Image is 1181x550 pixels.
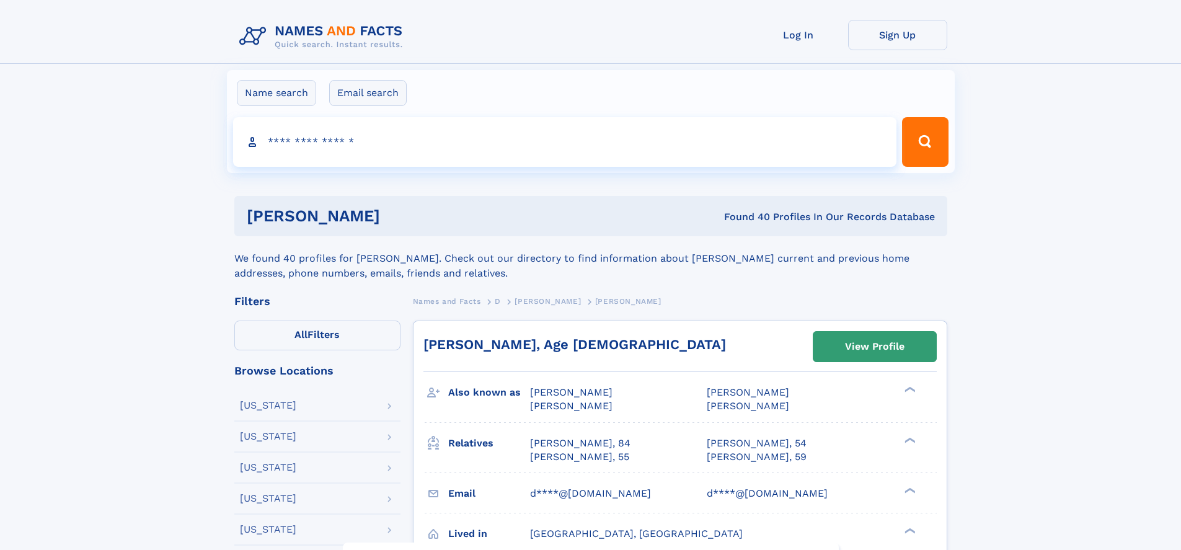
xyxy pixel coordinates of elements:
[707,437,807,450] a: [PERSON_NAME], 54
[240,463,296,472] div: [US_STATE]
[530,450,629,464] a: [PERSON_NAME], 55
[515,297,581,306] span: [PERSON_NAME]
[845,332,905,361] div: View Profile
[240,494,296,503] div: [US_STATE]
[901,386,916,394] div: ❯
[707,386,789,398] span: [PERSON_NAME]
[901,526,916,534] div: ❯
[233,117,897,167] input: search input
[329,80,407,106] label: Email search
[515,293,581,309] a: [PERSON_NAME]
[237,80,316,106] label: Name search
[707,450,807,464] a: [PERSON_NAME], 59
[707,400,789,412] span: [PERSON_NAME]
[530,400,613,412] span: [PERSON_NAME]
[448,523,530,544] h3: Lived in
[749,20,848,50] a: Log In
[495,297,501,306] span: D
[234,296,400,307] div: Filters
[448,433,530,454] h3: Relatives
[595,297,661,306] span: [PERSON_NAME]
[234,20,413,53] img: Logo Names and Facts
[294,329,307,340] span: All
[234,365,400,376] div: Browse Locations
[234,236,947,281] div: We found 40 profiles for [PERSON_NAME]. Check out our directory to find information about [PERSON...
[448,483,530,504] h3: Email
[247,208,552,224] h1: [PERSON_NAME]
[902,117,948,167] button: Search Button
[240,401,296,410] div: [US_STATE]
[848,20,947,50] a: Sign Up
[423,337,726,352] a: [PERSON_NAME], Age [DEMOGRAPHIC_DATA]
[240,432,296,441] div: [US_STATE]
[530,528,743,539] span: [GEOGRAPHIC_DATA], [GEOGRAPHIC_DATA]
[901,436,916,444] div: ❯
[813,332,936,361] a: View Profile
[448,382,530,403] h3: Also known as
[530,437,630,450] a: [PERSON_NAME], 84
[552,210,935,224] div: Found 40 Profiles In Our Records Database
[530,386,613,398] span: [PERSON_NAME]
[901,486,916,494] div: ❯
[413,293,481,309] a: Names and Facts
[240,525,296,534] div: [US_STATE]
[495,293,501,309] a: D
[234,321,400,350] label: Filters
